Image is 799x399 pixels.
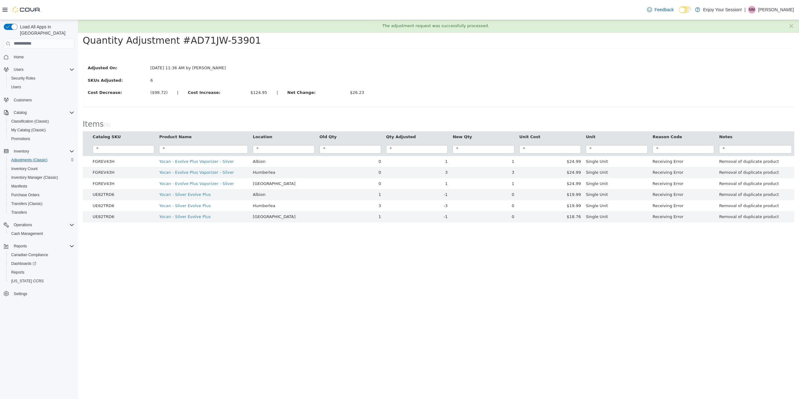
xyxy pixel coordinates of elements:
[9,182,30,190] a: Manifests
[239,136,306,147] td: 0
[439,169,505,180] td: $19.99
[572,147,639,158] td: Receiving Error
[175,183,197,188] span: Humberlea
[14,149,29,154] span: Inventory
[11,184,27,189] span: Manifests
[175,161,218,166] span: [GEOGRAPHIC_DATA]
[5,70,68,76] label: Cost Decrease:
[14,98,32,103] span: Customers
[194,70,204,76] label: |
[439,191,505,202] td: $18.76
[11,53,74,61] span: Home
[12,7,41,13] img: Cova
[505,180,572,192] td: Single Unit
[94,70,105,76] label: |
[12,147,79,158] td: FGREV43H
[1,95,77,104] button: Customers
[679,7,692,13] input: Dark Mode
[375,114,395,120] button: New Qty
[6,259,77,268] a: Dashboards
[242,114,260,120] button: Old Qty
[11,252,48,257] span: Canadian Compliance
[9,269,27,276] a: Reports
[9,118,51,125] a: Classification (Classic)
[17,24,74,36] span: Load All Apps in [GEOGRAPHIC_DATA]
[11,96,74,104] span: Customers
[1,108,77,117] button: Catalog
[5,45,68,51] label: Adjusted On:
[11,128,46,133] span: My Catalog (Classic)
[9,126,48,134] a: My Catalog (Classic)
[6,156,77,164] button: Adjustments (Classic)
[6,74,77,83] button: Security Roles
[749,6,755,13] span: NM
[11,192,40,197] span: Purchase Orders
[14,222,32,227] span: Operations
[572,158,639,169] td: Receiving Error
[306,169,372,180] td: -1
[14,244,27,249] span: Reports
[81,139,156,144] a: Yocan - Evolve Plus Vaporizer - Silver
[5,100,26,109] span: Items
[11,158,47,163] span: Adjustments (Classic)
[6,277,77,285] button: [US_STATE] CCRS
[9,126,74,134] span: My Catalog (Classic)
[439,147,505,158] td: $24.99
[175,150,197,155] span: Humberlea
[5,57,68,64] label: SKUs Adjusted:
[6,268,77,277] button: Reports
[703,6,742,13] p: Enjoy Your Session!
[9,156,50,164] a: Adjustments (Classic)
[439,158,505,169] td: $24.99
[12,169,79,180] td: UE82TRD6
[9,118,74,125] span: Classification (Classic)
[505,147,572,158] td: Single Unit
[9,174,74,181] span: Inventory Manager (Classic)
[11,85,21,90] span: Users
[172,70,189,76] div: $124.95
[11,166,38,171] span: Inventory Count
[710,3,716,9] button: ×
[12,136,79,147] td: FGREV43H
[758,6,794,13] p: [PERSON_NAME]
[11,242,74,250] span: Reports
[639,169,716,180] td: Removal of duplicate product
[9,83,74,91] span: Users
[239,180,306,192] td: 3
[9,251,74,259] span: Canadian Compliance
[12,191,79,202] td: UE82TRD6
[239,147,306,158] td: 0
[11,201,42,206] span: Transfers (Classic)
[6,229,77,238] button: Cash Management
[239,191,306,202] td: 1
[639,191,716,202] td: Removal of duplicate product
[175,139,188,144] span: Albion
[505,191,572,202] td: Single Unit
[11,76,35,81] span: Security Roles
[6,117,77,126] button: Classification (Classic)
[575,114,605,120] button: Reason Code
[9,135,74,143] span: Promotions
[9,75,38,82] a: Security Roles
[11,175,58,180] span: Inventory Manager (Classic)
[81,172,133,177] a: Yocan - Silver Evolve Plus
[9,174,61,181] a: Inventory Manager (Classic)
[1,65,77,74] button: Users
[748,6,756,13] div: Nicholas Miron
[372,147,439,158] td: 3
[308,114,339,120] button: Qty Adjusted
[11,148,74,155] span: Inventory
[372,158,439,169] td: 1
[645,3,676,16] a: Feedback
[372,191,439,202] td: 0
[572,191,639,202] td: Receiving Error
[9,75,74,82] span: Security Roles
[105,70,168,76] label: Cost Increase:
[439,136,505,147] td: $24.99
[9,83,23,91] a: Users
[9,135,33,143] a: Promotions
[11,66,26,73] button: Users
[6,83,77,91] button: Users
[9,209,74,216] span: Transfers
[11,109,74,116] span: Catalog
